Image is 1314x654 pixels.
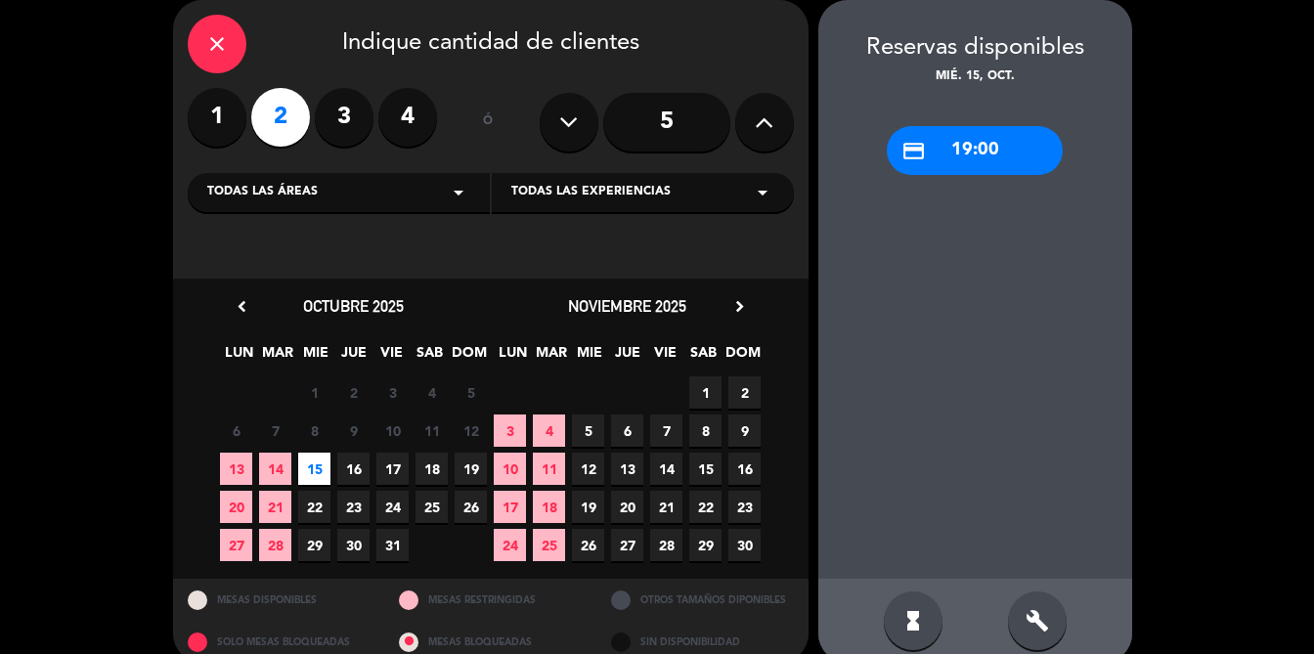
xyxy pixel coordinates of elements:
span: 21 [650,491,682,523]
span: 30 [337,529,370,561]
span: 19 [572,491,604,523]
div: OTROS TAMAÑOS DIPONIBLES [596,579,809,621]
i: hourglass_full [901,609,925,632]
i: credit_card [901,139,926,163]
span: 1 [689,376,722,409]
i: chevron_right [729,296,750,317]
span: 10 [494,453,526,485]
span: 8 [298,414,330,447]
span: SAB [414,341,446,373]
i: chevron_left [232,296,252,317]
div: ó [457,88,520,156]
label: 3 [315,88,373,147]
span: 2 [337,376,370,409]
span: 15 [689,453,722,485]
span: JUE [337,341,370,373]
span: VIE [375,341,408,373]
span: 12 [455,414,487,447]
span: 14 [259,453,291,485]
label: 4 [378,88,437,147]
span: MAR [535,341,567,373]
label: 2 [251,88,310,147]
span: 24 [494,529,526,561]
span: 29 [298,529,330,561]
span: 26 [572,529,604,561]
label: 1 [188,88,246,147]
span: 23 [337,491,370,523]
div: 19:00 [887,126,1063,175]
div: MESAS DISPONIBLES [173,579,385,621]
span: LUN [497,341,529,373]
span: 21 [259,491,291,523]
span: MIE [299,341,331,373]
div: mié. 15, oct. [818,67,1132,87]
span: VIE [649,341,681,373]
span: MAR [261,341,293,373]
span: 7 [650,414,682,447]
span: 3 [494,414,526,447]
span: 20 [220,491,252,523]
span: 24 [376,491,409,523]
span: 23 [728,491,761,523]
span: 16 [728,453,761,485]
div: MESAS RESTRINGIDAS [384,579,596,621]
span: 3 [376,376,409,409]
span: 30 [728,529,761,561]
span: 28 [650,529,682,561]
span: 4 [416,376,448,409]
span: octubre 2025 [303,296,404,316]
span: 13 [220,453,252,485]
i: build [1026,609,1049,632]
span: 22 [689,491,722,523]
span: 11 [533,453,565,485]
i: close [205,32,229,56]
span: 4 [533,414,565,447]
span: 7 [259,414,291,447]
span: 25 [533,529,565,561]
span: 31 [376,529,409,561]
span: Todas las experiencias [511,183,671,202]
span: DOM [725,341,758,373]
span: 8 [689,414,722,447]
span: 1 [298,376,330,409]
span: 19 [455,453,487,485]
span: 28 [259,529,291,561]
span: SAB [687,341,720,373]
span: 26 [455,491,487,523]
span: 14 [650,453,682,485]
span: 29 [689,529,722,561]
span: 9 [728,414,761,447]
span: 11 [416,414,448,447]
span: 16 [337,453,370,485]
i: arrow_drop_down [447,181,470,204]
span: 12 [572,453,604,485]
span: 27 [611,529,643,561]
span: 5 [455,376,487,409]
span: 20 [611,491,643,523]
div: Reservas disponibles [818,29,1132,67]
span: 27 [220,529,252,561]
span: Todas las áreas [207,183,318,202]
span: DOM [452,341,484,373]
span: JUE [611,341,643,373]
span: 6 [220,414,252,447]
span: 17 [494,491,526,523]
span: 2 [728,376,761,409]
span: 22 [298,491,330,523]
i: arrow_drop_down [751,181,774,204]
span: 15 [298,453,330,485]
span: MIE [573,341,605,373]
span: 10 [376,414,409,447]
span: 18 [416,453,448,485]
span: 5 [572,414,604,447]
span: 6 [611,414,643,447]
span: noviembre 2025 [568,296,686,316]
div: Indique cantidad de clientes [188,15,794,73]
span: 9 [337,414,370,447]
span: 17 [376,453,409,485]
span: 25 [416,491,448,523]
span: 13 [611,453,643,485]
span: LUN [223,341,255,373]
span: 18 [533,491,565,523]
